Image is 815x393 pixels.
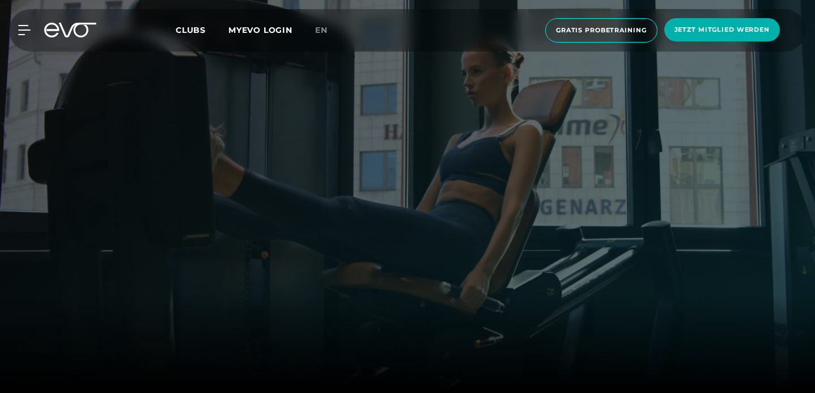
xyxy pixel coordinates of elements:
[542,18,661,43] a: Gratis Probetraining
[661,18,783,43] a: Jetzt Mitglied werden
[176,25,206,35] span: Clubs
[556,26,647,35] span: Gratis Probetraining
[315,25,328,35] span: en
[674,25,770,35] span: Jetzt Mitglied werden
[176,24,228,35] a: Clubs
[315,24,341,37] a: en
[228,25,292,35] a: MYEVO LOGIN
